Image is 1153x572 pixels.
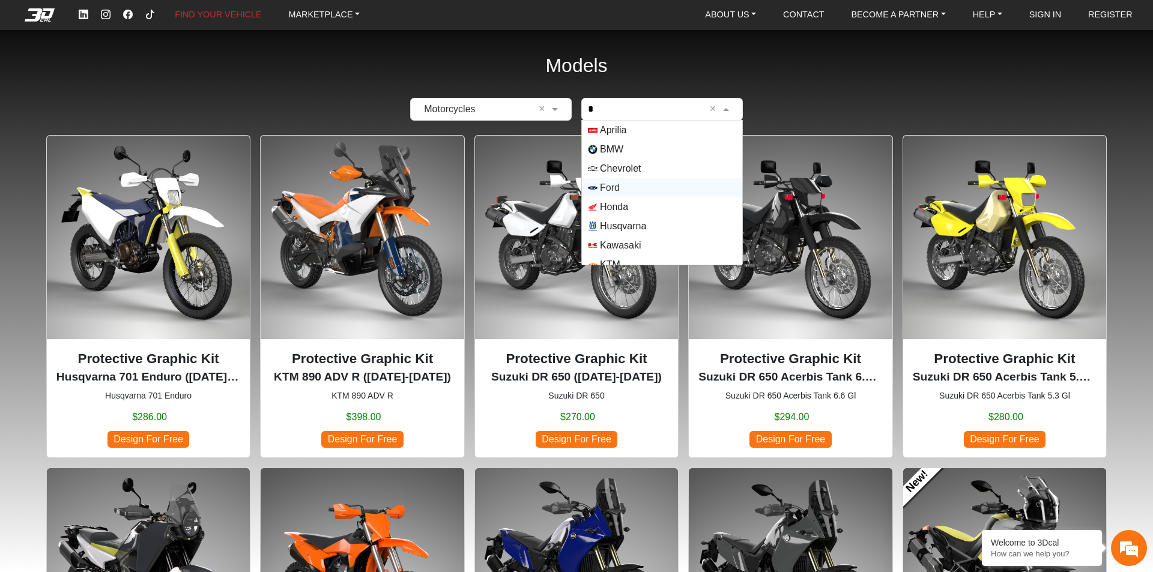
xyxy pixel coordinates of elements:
p: Protective Graphic Kit [485,349,668,369]
a: FIND YOUR VEHICLE [170,5,266,24]
img: Ford [588,183,598,193]
div: Husqvarna 701 Enduro [46,135,250,457]
span: Design For Free [749,431,831,447]
span: Chevrolet [600,161,641,176]
p: Suzuki DR 650 Acerbis Tank 5.3 Gl (1996-2024) [913,369,1097,386]
span: Design For Free [321,431,403,447]
span: Ford [600,181,620,195]
div: Suzuki DR 650 [474,135,679,457]
span: Clean Field [539,102,549,116]
img: DR 6501996-2024 [475,136,678,339]
span: Husqvarna [600,219,646,233]
a: HELP [968,5,1007,24]
p: Suzuki DR 650 Acerbis Tank 6.6 Gl (1996-2024) [698,369,882,386]
img: Honda [588,202,598,212]
a: BECOME A PARTNER [846,5,950,24]
img: 701 Enduronull2016-2024 [47,136,250,339]
p: Suzuki DR 650 (1996-2024) [485,369,668,386]
p: Husqvarna 701 Enduro (2016-2024) [56,369,240,386]
img: DR 650Acerbis Tank 5.3 Gl1996-2024 [903,136,1106,339]
span: Aprilia [600,123,626,137]
span: Design For Free [964,431,1046,447]
p: How can we help you? [991,549,1093,558]
a: SIGN IN [1024,5,1067,24]
img: Aprilia [588,125,598,135]
span: Kawasaki [600,238,641,253]
span: $294.00 [775,410,810,424]
p: Protective Graphic Kit [56,349,240,369]
a: New! [893,458,942,507]
span: Design For Free [107,431,189,447]
span: $280.00 [988,410,1023,424]
p: Protective Graphic Kit [270,349,454,369]
p: KTM 890 ADV R (2023-2025) [270,369,454,386]
div: Welcome to 3Dcal [991,538,1093,547]
span: Design For Free [536,431,617,447]
img: DR 650Acerbis Tank 6.6 Gl1996-2024 [689,136,892,339]
span: $270.00 [560,410,595,424]
img: BMW [588,145,598,154]
small: Husqvarna 701 Enduro [56,390,240,402]
span: $286.00 [132,410,167,424]
div: KTM 890 ADV R [260,135,464,457]
small: Suzuki DR 650 Acerbis Tank 6.6 Gl [698,390,882,402]
small: KTM 890 ADV R [270,390,454,402]
a: CONTACT [778,5,829,24]
img: Chevrolet [588,164,598,173]
span: KTM [600,257,620,272]
span: $398.00 [347,410,381,424]
span: Clean Field [710,102,720,116]
p: Protective Graphic Kit [913,349,1097,369]
a: ABOUT US [700,5,761,24]
small: Suzuki DR 650 [485,390,668,402]
h2: Models [545,38,607,93]
a: REGISTER [1083,5,1137,24]
ng-dropdown-panel: Options List [581,120,743,265]
a: MARKETPLACE [283,5,365,24]
div: Suzuki DR 650 Acerbis Tank 5.3 Gl [903,135,1107,457]
img: KTM [588,260,598,269]
div: Suzuki DR 650 Acerbis Tank 6.6 Gl [688,135,892,457]
img: Husqvarna [588,221,598,231]
small: Suzuki DR 650 Acerbis Tank 5.3 Gl [913,390,1097,402]
span: BMW [600,142,623,157]
span: Honda [600,200,628,214]
img: Kawasaki [588,241,598,250]
p: Protective Graphic Kit [698,349,882,369]
img: 890 ADV R null2023-2025 [261,136,464,339]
